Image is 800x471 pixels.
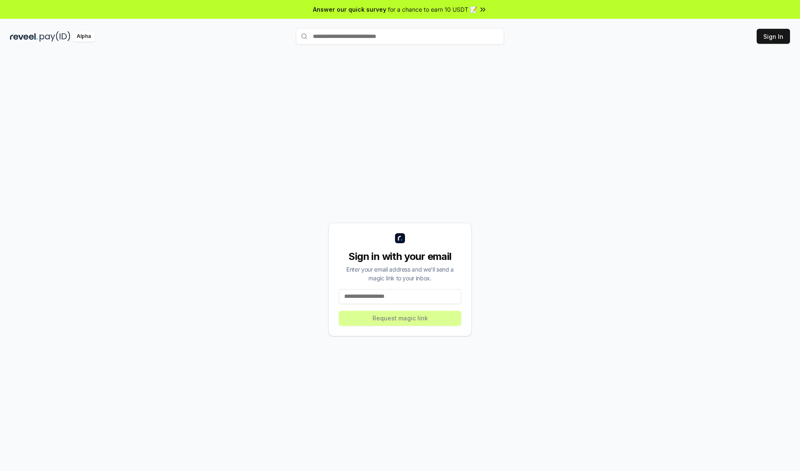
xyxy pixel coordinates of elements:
img: pay_id [40,31,70,42]
button: Sign In [757,29,790,44]
img: reveel_dark [10,31,38,42]
div: Enter your email address and we’ll send a magic link to your inbox. [339,265,461,282]
div: Alpha [72,31,95,42]
img: logo_small [395,233,405,243]
span: for a chance to earn 10 USDT 📝 [388,5,477,14]
span: Answer our quick survey [313,5,386,14]
div: Sign in with your email [339,250,461,263]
